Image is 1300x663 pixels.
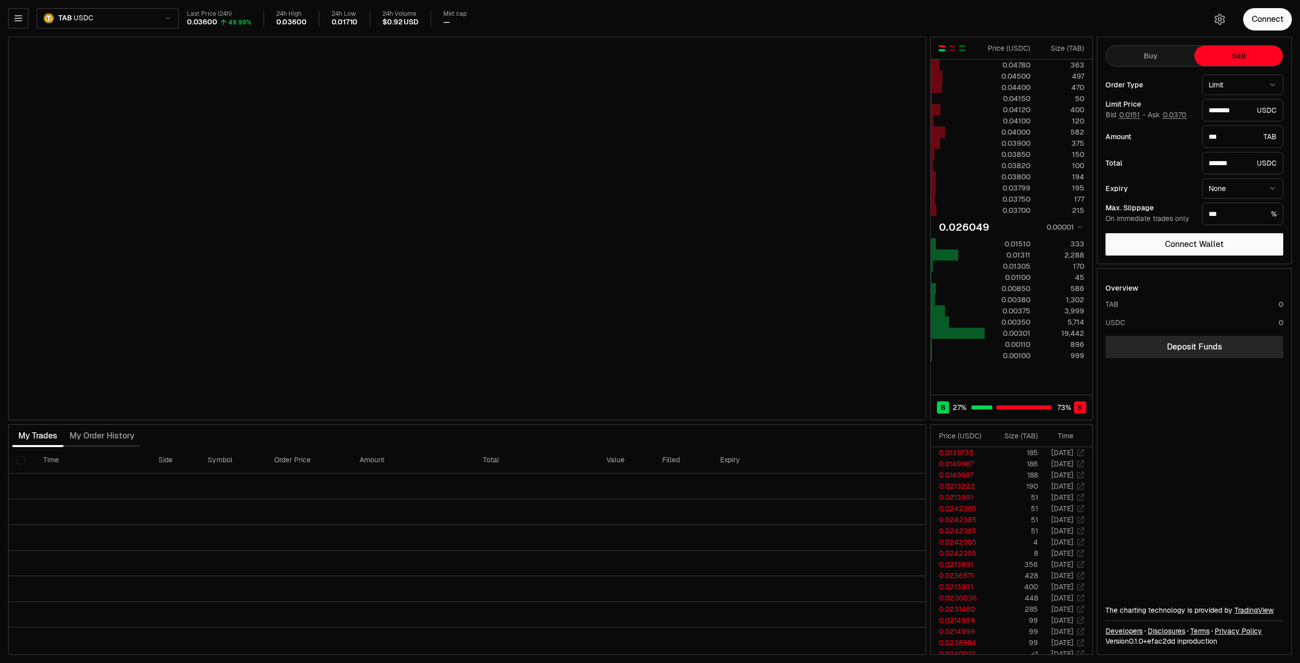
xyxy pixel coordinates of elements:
[931,581,990,592] td: 0.0213991
[187,10,251,18] div: Last Price (24h)
[1106,111,1146,120] span: Bid -
[990,492,1038,503] td: 51
[1039,60,1084,70] div: 363
[1106,636,1283,646] div: Version 0.1.0 + in production
[931,503,990,514] td: 0.0242385
[1039,149,1084,160] div: 150
[931,447,990,458] td: 0.0139735
[1039,295,1084,305] div: 1,302
[985,82,1030,92] div: 0.04400
[187,18,217,27] div: 0.03600
[1051,627,1074,636] time: [DATE]
[276,10,307,18] div: 24h High
[1039,71,1084,81] div: 497
[990,592,1038,604] td: 448
[940,402,946,413] span: B
[332,10,358,18] div: 24h Low
[931,525,990,536] td: 0.0242385
[1078,402,1083,413] span: S
[990,525,1038,536] td: 51
[1051,638,1074,647] time: [DATE]
[150,447,200,473] th: Side
[931,536,990,548] td: 0.0242385
[990,458,1038,469] td: 186
[1039,239,1084,249] div: 333
[475,447,598,473] th: Total
[1106,185,1194,192] div: Expiry
[985,105,1030,115] div: 0.04120
[1202,125,1283,148] div: TAB
[985,283,1030,294] div: 0.00850
[1106,283,1139,293] div: Overview
[938,44,946,52] button: Show Buy and Sell Orders
[1106,214,1194,224] div: On immediate trades only
[1051,470,1074,480] time: [DATE]
[985,295,1030,305] div: 0.00380
[9,37,926,420] iframe: Financial Chart
[985,194,1030,204] div: 0.03750
[931,637,990,648] td: 0.0238984
[953,402,966,413] span: 27 %
[1039,283,1084,294] div: 586
[1039,161,1084,171] div: 100
[985,328,1030,338] div: 0.00301
[931,458,990,469] td: 0.0149987
[931,648,990,659] td: 0.0240021
[1039,205,1084,215] div: 215
[931,626,990,637] td: 0.0214999
[598,447,654,473] th: Value
[1051,582,1074,591] time: [DATE]
[58,14,72,23] span: TAB
[443,18,450,27] div: —
[1039,127,1084,137] div: 582
[43,13,54,24] img: TAB.png
[1039,328,1084,338] div: 19,442
[654,447,711,473] th: Filled
[1039,339,1084,350] div: 896
[1279,299,1283,309] div: 0
[1057,402,1071,413] span: 73 %
[948,44,956,52] button: Show Sell Orders Only
[276,18,307,27] div: 0.03600
[1039,93,1084,104] div: 50
[990,503,1038,514] td: 51
[1106,318,1125,328] div: USDC
[958,44,966,52] button: Show Buy Orders Only
[990,581,1038,592] td: 400
[1051,459,1074,468] time: [DATE]
[12,426,63,446] button: My Trades
[985,351,1030,361] div: 0.00100
[1039,183,1084,193] div: 195
[332,18,358,27] div: 0.01710
[1051,616,1074,625] time: [DATE]
[985,93,1030,104] div: 0.04150
[63,426,141,446] button: My Order History
[1148,626,1185,636] a: Disclosures
[1039,261,1084,271] div: 170
[985,43,1030,53] div: Price ( USDC )
[990,626,1038,637] td: 99
[1051,448,1074,457] time: [DATE]
[382,18,418,27] div: $0.92 USD
[1047,431,1074,441] div: Time
[985,60,1030,70] div: 0.04780
[1039,116,1084,126] div: 120
[1051,515,1074,524] time: [DATE]
[1106,626,1143,636] a: Developers
[939,220,989,234] div: 0.026049
[1202,203,1283,225] div: %
[1051,526,1074,535] time: [DATE]
[985,317,1030,327] div: 0.00350
[35,447,150,473] th: Time
[985,250,1030,260] div: 0.01311
[985,161,1030,171] div: 0.03820
[382,10,418,18] div: 24h Volume
[931,604,990,615] td: 0.0231460
[985,272,1030,282] div: 0.01100
[1039,138,1084,148] div: 375
[985,149,1030,160] div: 0.03850
[1106,336,1283,358] a: Deposit Funds
[990,570,1038,581] td: 428
[931,615,990,626] td: 0.0214999
[931,469,990,481] td: 0.0149987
